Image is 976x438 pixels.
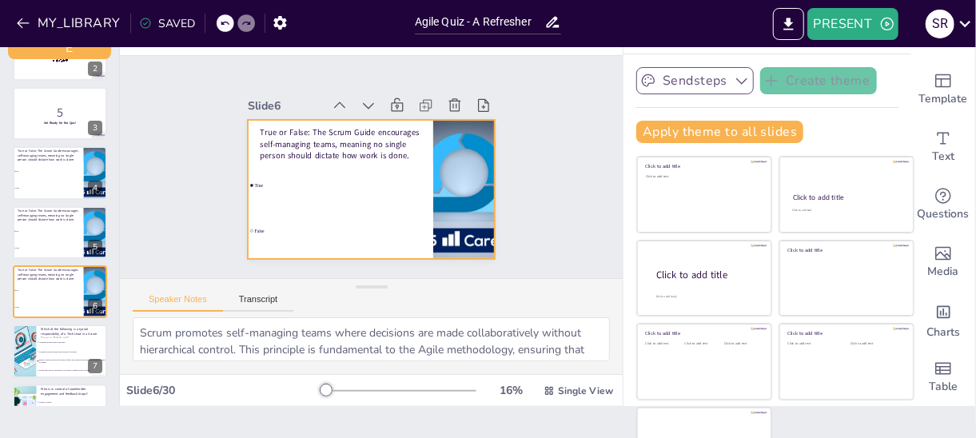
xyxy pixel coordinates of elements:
[88,121,102,135] div: 3
[646,163,760,169] div: Click to add title
[18,149,79,162] p: True or False: The Scrum Guide encourages self-managing teams, meaning no single person should di...
[15,170,82,172] span: True
[760,67,877,94] button: Create theme
[788,247,902,253] div: Click to add title
[807,8,898,40] button: PRESENT
[928,263,959,281] span: Media
[39,360,106,364] span: Ensure a culture in which psychological safety and continuous curiosity and willingness to learn ...
[926,10,954,38] div: S R
[39,351,106,352] span: Coordinate with the squads on the delivery of products
[646,175,760,179] div: Click to add text
[15,247,82,249] span: False
[911,176,975,233] div: Get real-time input from your audience
[646,342,682,346] div: Click to add text
[255,229,432,233] span: False
[932,148,954,165] span: Text
[788,342,839,346] div: Click to add text
[223,294,294,312] button: Transcript
[13,325,107,377] div: https://cdn.sendsteps.com/images/logo/sendsteps_logo_white.pnghttps://cdn.sendsteps.com/images/lo...
[492,383,531,398] div: 16 %
[13,206,107,259] div: https://cdn.sendsteps.com/images/logo/sendsteps_logo_white.pnghttps://cdn.sendsteps.com/images/lo...
[39,341,106,343] span: Assigning technical tasks to the teams
[656,294,757,298] div: Click to add body
[13,265,107,318] div: https://cdn.sendsteps.com/images/logo/sendsteps_logo_white.pnghttps://cdn.sendsteps.com/images/lo...
[41,328,102,341] p: Which of the following is a typical responsibility of a Tech Lead in a Scrum Team in Rabobank?
[39,401,106,403] span: Solution Architect
[88,62,102,76] div: 2
[15,307,82,309] span: False
[911,118,975,176] div: Add text boxes
[926,324,960,341] span: Charts
[13,146,107,199] div: https://cdn.sendsteps.com/images/logo/sendsteps_logo_white.pnghttps://cdn.sendsteps.com/images/lo...
[88,181,102,195] div: 4
[88,240,102,254] div: 5
[12,10,127,36] button: MY_LIBRARY
[41,387,102,396] p: Who is in control of stakeholder engagement and feedback loops?
[139,16,195,31] div: SAVED
[15,230,82,232] span: True
[919,90,968,108] span: Template
[248,98,322,113] div: Slide 6
[133,294,223,312] button: Speaker Notes
[792,209,898,213] div: Click to add text
[260,127,420,161] p: True or False: The Scrum Guide encourages self-managing teams, meaning no single person should di...
[39,370,106,372] span: Writing epics that are then used by the squads to refine and carry forward
[773,8,804,40] button: EXPORT_TO_POWERPOINT
[911,291,975,348] div: Add charts and graphs
[558,384,613,397] span: Single View
[15,289,82,291] span: True
[415,10,545,34] input: INSERT_TITLE
[656,268,759,281] div: Click to add title
[18,209,79,222] p: True or False: The Scrum Guide encourages self-managing teams, meaning no single person should di...
[88,299,102,313] div: 6
[13,384,107,437] div: https://cdn.sendsteps.com/images/slides/2025_15_09_11_51-twP2q_GCd7nKIMmA.jpegWho is in control o...
[911,61,975,118] div: Add ready made slides
[44,121,77,125] strong: Get Ready for the Quiz!
[851,342,901,346] div: Click to add text
[18,268,79,281] p: True or False: The Scrum Guide encourages self-managing teams, meaning no single person should di...
[636,67,754,94] button: Sendsteps
[724,342,760,346] div: Click to add text
[15,188,82,189] span: False
[911,348,975,406] div: Add a table
[646,330,760,336] div: Click to add title
[88,359,102,373] div: 7
[911,233,975,291] div: Add images, graphics, shapes or video
[788,330,902,336] div: Click to add title
[918,205,970,223] span: Questions
[793,193,899,202] div: Click to add title
[636,121,803,143] button: Apply theme to all slides
[929,378,958,396] span: Table
[18,104,102,121] p: 5
[13,87,107,140] div: https://cdn.sendsteps.com/images/logo/sendsteps_logo_white.pnghttps://cdn.sendsteps.com/images/lo...
[926,8,954,40] button: S R
[126,383,323,398] div: Slide 6 / 30
[255,183,432,188] span: True
[685,342,721,346] div: Click to add text
[133,317,610,361] textarea: Scrum promotes self-managing teams where decisions are made collaboratively without hierarchical ...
